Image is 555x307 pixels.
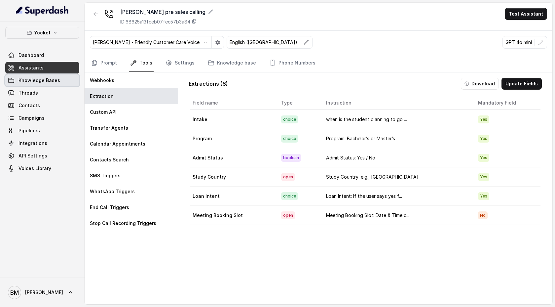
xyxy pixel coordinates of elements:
p: English ([GEOGRAPHIC_DATA]) [230,39,297,46]
span: choice [281,115,298,123]
span: open [281,211,295,219]
p: End Call Triggers [90,204,129,211]
p: WhatsApp Triggers [90,188,135,195]
span: Knowledge Bases [18,77,60,84]
td: when is the student planning to go ... [321,110,473,129]
a: Voices Library [5,162,79,174]
p: Transfer Agents [90,125,128,131]
span: Dashboard [18,52,44,59]
button: Download [461,78,499,90]
nav: Tabs [90,54,547,72]
p: SMS Triggers [90,172,121,179]
p: GPT 4o mini [505,39,532,46]
td: Program: Bachelor’s or Master’s [321,129,473,148]
a: Knowledge Bases [5,74,79,86]
th: Type [276,96,321,110]
td: Admit Status: Yes / No [321,148,473,167]
span: Voices Library [18,165,51,172]
span: [PERSON_NAME] [25,289,63,296]
div: [PERSON_NAME] pre sales calling [120,8,213,16]
button: Test Assistant [505,8,547,20]
span: No [478,211,488,219]
td: Study Country [190,167,276,187]
span: API Settings [18,153,47,159]
a: Campaigns [5,112,79,124]
td: Intake [190,110,276,129]
a: Knowledge base [206,54,257,72]
span: boolean [281,154,301,162]
text: BM [10,289,19,296]
p: Contacts Search [90,156,129,163]
p: Yocket [34,29,51,37]
a: Prompt [90,54,118,72]
span: Pipelines [18,127,40,134]
button: Yocket [5,27,79,39]
a: Assistants [5,62,79,74]
span: Contacts [18,102,40,109]
a: Pipelines [5,125,79,137]
p: Stop Call Recording Triggers [90,220,156,227]
p: Webhooks [90,77,114,84]
p: ID: 68625a13fceb07fec57b3a84 [120,19,190,25]
p: Extraction [90,93,114,100]
p: Custom API [90,109,117,115]
p: Extractions ( 6 ) [189,80,228,88]
p: [PERSON_NAME] - Friendly Customer Care Voice [93,39,200,46]
td: Meeting Booking Slot: Date & Time c... [321,206,473,225]
a: Integrations [5,137,79,149]
span: Yes [478,115,489,123]
a: API Settings [5,150,79,162]
span: open [281,173,295,181]
button: Update Fields [501,78,542,90]
span: Yes [478,192,489,200]
span: Campaigns [18,115,45,121]
th: Instruction [321,96,473,110]
img: light.svg [16,5,69,16]
th: Field name [190,96,276,110]
td: Loan Intent [190,187,276,206]
span: Threads [18,90,38,96]
a: [PERSON_NAME] [5,283,79,302]
a: Contacts [5,100,79,111]
th: Mandatory Field [473,96,540,110]
span: Yes [478,173,489,181]
span: choice [281,135,298,143]
td: Program [190,129,276,148]
span: Assistants [18,65,44,71]
a: Tools [129,54,154,72]
a: Phone Numbers [268,54,317,72]
span: Integrations [18,140,47,147]
span: Yes [478,154,489,162]
span: choice [281,192,298,200]
td: Meeting Booking Slot [190,206,276,225]
span: Yes [478,135,489,143]
a: Threads [5,87,79,99]
td: Study Country: e.g., [GEOGRAPHIC_DATA] [321,167,473,187]
a: Settings [164,54,196,72]
a: Dashboard [5,49,79,61]
td: Admit Status [190,148,276,167]
p: Calendar Appointments [90,141,145,147]
td: Loan Intent: If the user says yes f... [321,187,473,206]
